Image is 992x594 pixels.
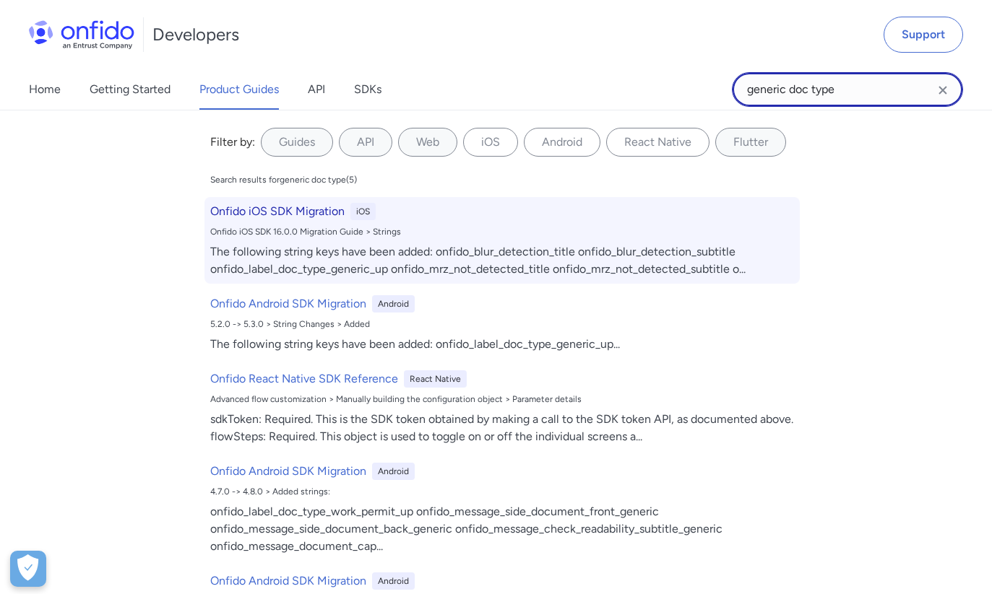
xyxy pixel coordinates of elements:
[210,503,794,555] div: onfido_label_doc_type_work_permit_up onfido_message_side_document_front_generic onfido_message_si...
[29,20,134,49] img: Onfido Logo
[204,197,800,284] a: Onfido iOS SDK MigrationiOSOnfido iOS SDK 16.0.0 Migration Guide > StringsThe following string ke...
[524,128,600,157] label: Android
[372,463,415,480] div: Android
[372,295,415,313] div: Android
[152,23,239,46] h1: Developers
[463,128,518,157] label: iOS
[715,128,786,157] label: Flutter
[606,128,710,157] label: React Native
[934,82,952,99] svg: Clear search field button
[210,243,794,278] div: The following string keys have been added: onfido_blur_detection_title onfido_blur_detection_subt...
[210,486,794,497] div: 4.7.0 -> 4.8.0 > Added strings:
[354,69,381,110] a: SDKs
[372,572,415,590] div: Android
[210,226,794,237] div: Onfido iOS SDK 16.0.0 Migration Guide > Strings
[210,134,255,151] div: Filter by:
[204,364,800,451] a: Onfido React Native SDK ReferenceReact NativeAdvanced flow customization > Manually building the ...
[732,72,963,107] input: Onfido search input field
[884,17,963,53] a: Support
[210,370,398,388] h6: Onfido React Native SDK Reference
[210,318,794,330] div: 5.2.0 -> 5.3.0 > String Changes > Added
[210,411,794,445] div: sdkToken: Required. This is the SDK token obtained by making a call to the SDK token API, as docu...
[339,128,392,157] label: API
[210,572,366,590] h6: Onfido Android SDK Migration
[10,551,46,587] button: Open Preferences
[210,336,794,353] div: The following string keys have been added: onfido_label_doc_type_generic_up ...
[10,551,46,587] div: Cookie Preferences
[404,370,467,388] div: React Native
[204,289,800,359] a: Onfido Android SDK MigrationAndroid5.2.0 -> 5.3.0 > String Changes > AddedThe following string ke...
[210,463,366,480] h6: Onfido Android SDK Migration
[350,203,376,220] div: iOS
[210,295,366,313] h6: Onfido Android SDK Migration
[210,174,357,185] div: Search results for generic doc type ( 5 )
[29,69,61,110] a: Home
[210,203,345,220] h6: Onfido iOS SDK Migration
[398,128,457,157] label: Web
[199,69,279,110] a: Product Guides
[261,128,333,157] label: Guides
[204,457,800,561] a: Onfido Android SDK MigrationAndroid4.7.0 -> 4.8.0 > Added strings:onfido_label_doc_type_work_perm...
[308,69,325,110] a: API
[210,393,794,405] div: Advanced flow customization > Manually building the configuration object > Parameter details
[90,69,171,110] a: Getting Started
